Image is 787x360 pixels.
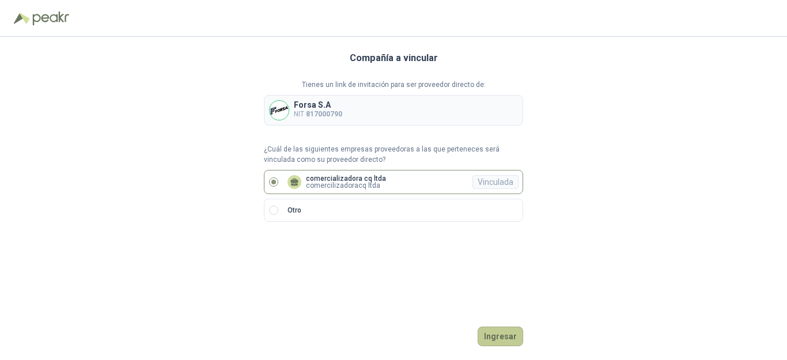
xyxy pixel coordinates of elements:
[264,144,523,166] p: ¿Cuál de las siguientes empresas proveedoras a las que perteneces será vinculada como su proveedo...
[306,110,342,118] b: 817000790
[287,205,301,216] p: Otro
[306,175,386,182] p: comercializadora cq ltda
[270,101,289,120] img: Company Logo
[478,327,523,346] button: Ingresar
[350,51,438,66] h3: Compañía a vincular
[14,13,30,24] img: Logo
[32,12,69,25] img: Peakr
[306,182,386,189] p: comercilizadoracq ltda
[294,109,342,120] p: NIT
[294,101,342,109] p: Forsa S.A
[264,79,523,90] p: Tienes un link de invitación para ser proveedor directo de:
[472,175,519,189] div: Vinculada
